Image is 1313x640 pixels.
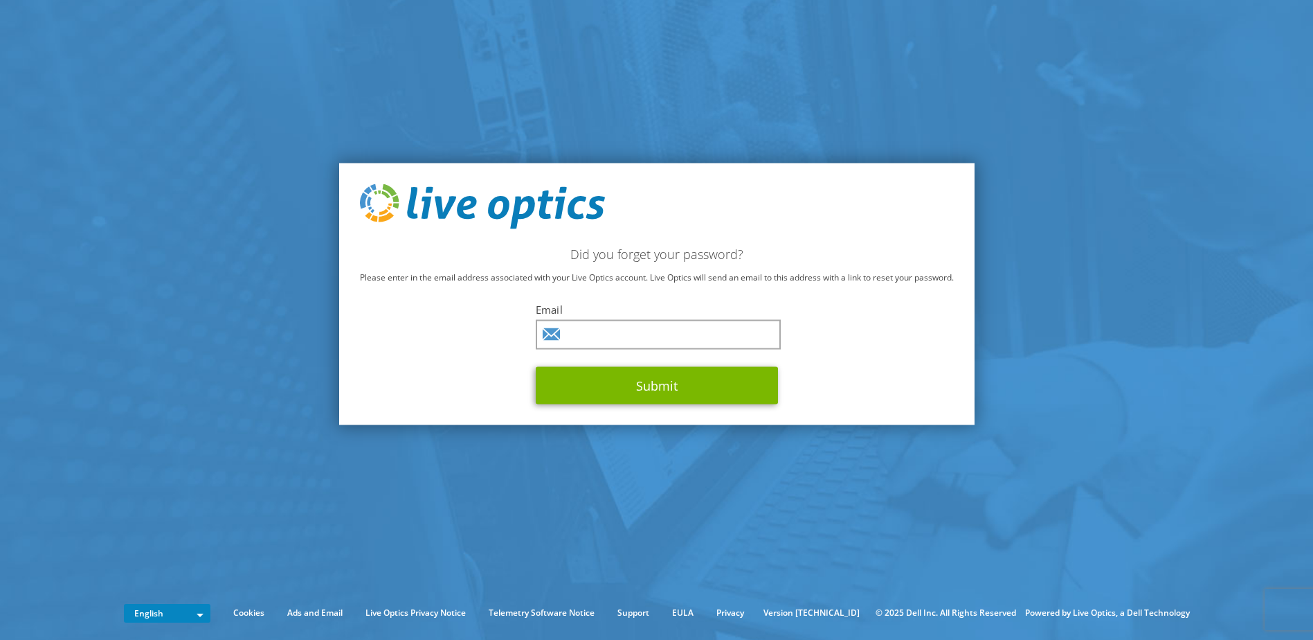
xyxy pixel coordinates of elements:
[478,605,605,621] a: Telemetry Software Notice
[662,605,704,621] a: EULA
[360,184,605,229] img: live_optics_svg.svg
[536,367,778,405] button: Submit
[706,605,754,621] a: Privacy
[757,605,867,621] li: Version [TECHNICAL_ID]
[360,270,954,285] p: Please enter in the email address associated with your Live Optics account. Live Optics will send...
[360,247,954,262] h2: Did you forget your password?
[536,303,778,317] label: Email
[607,605,660,621] a: Support
[1025,605,1190,621] li: Powered by Live Optics, a Dell Technology
[277,605,353,621] a: Ads and Email
[223,605,275,621] a: Cookies
[355,605,476,621] a: Live Optics Privacy Notice
[869,605,1023,621] li: © 2025 Dell Inc. All Rights Reserved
